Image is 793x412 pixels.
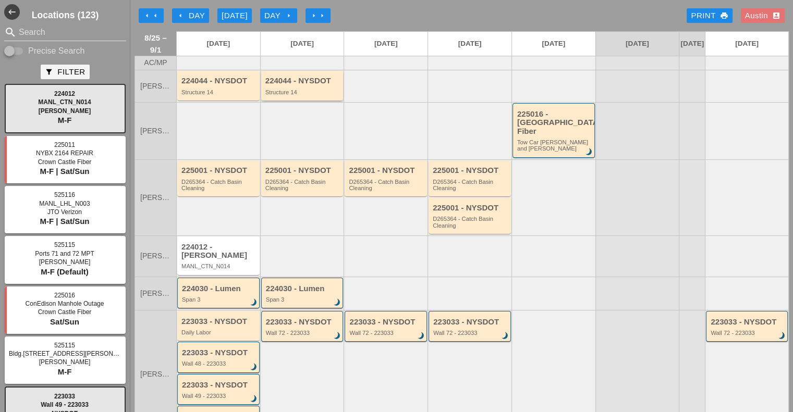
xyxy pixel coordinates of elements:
[583,146,595,158] i: brightness_3
[772,11,780,20] i: account_box
[9,350,137,357] span: Bldg.[STREET_ADDRESS][PERSON_NAME]
[140,194,171,202] span: [PERSON_NAME]
[222,10,248,22] div: [DATE]
[39,258,91,266] span: [PERSON_NAME]
[50,317,79,326] span: Sat/Sun
[776,331,788,342] i: brightness_3
[28,46,85,56] label: Precise Search
[41,401,89,408] span: Wall 49 - 223033
[266,330,340,336] div: Wall 72 - 223033
[182,296,257,303] div: Span 3
[433,330,508,336] div: Wall 72 - 223033
[433,318,508,327] div: 223033 - NYSDOT
[181,329,257,335] div: Daily Labor
[217,8,252,23] button: [DATE]
[40,167,89,176] span: M-F | Sat/Sun
[344,32,428,56] a: [DATE]
[19,24,112,41] input: Search
[517,110,592,136] div: 225016 - [GEOGRAPHIC_DATA] Fiber
[182,393,257,399] div: Wall 49 - 223033
[182,381,257,390] div: 223033 - NYSDOT
[36,149,93,157] span: NYBX 2164 REPAIR
[26,300,104,307] span: ConEdison Manhole Outage
[54,241,75,248] span: 525115
[4,26,17,39] i: search
[679,32,705,56] a: [DATE]
[45,66,85,78] div: Filter
[38,308,92,316] span: Crown Castle Fiber
[433,216,508,229] div: D265364 - Catch Basin Cleaning
[140,127,171,135] span: [PERSON_NAME]
[428,32,511,56] a: [DATE]
[266,318,340,327] div: 223033 - NYSDOT
[266,296,340,303] div: Span 3
[54,141,75,148] span: 225011
[181,263,257,269] div: MANL_CTN_N014
[181,89,257,95] div: Structure 14
[172,8,209,23] button: Day
[265,179,341,192] div: D265364 - Catch Basin Cleaning
[433,166,508,175] div: 225001 - NYSDOT
[512,32,595,56] a: [DATE]
[318,11,326,20] i: arrow_right
[140,32,171,56] span: 8/25 – 9/1
[47,208,82,216] span: JTO Verizon
[260,8,297,23] button: Day
[285,11,293,20] i: arrow_right
[58,116,72,124] span: M-F
[143,11,151,20] i: arrow_left
[349,166,424,175] div: 225001 - NYSDOT
[182,360,257,367] div: Wall 48 - 223033
[416,331,427,342] i: brightness_3
[139,8,164,23] button: Move Back 1 Week
[306,8,331,23] button: Move Ahead 1 Week
[140,290,171,297] span: [PERSON_NAME]
[176,11,185,20] i: arrow_left
[349,318,424,327] div: 223033 - NYSDOT
[182,348,257,357] div: 223033 - NYSDOT
[711,318,785,327] div: 223033 - NYSDOT
[265,77,341,85] div: 224044 - NYSDOT
[248,393,260,405] i: brightness_3
[181,166,257,175] div: 225001 - NYSDOT
[741,8,785,23] button: Austin
[144,59,167,67] span: AC/MP
[720,11,728,20] i: print
[433,179,508,192] div: D265364 - Catch Basin Cleaning
[45,68,53,76] i: filter_alt
[151,11,160,20] i: arrow_left
[181,77,257,85] div: 224044 - NYSDOT
[54,292,75,299] span: 225016
[58,367,72,376] span: M-F
[54,191,75,198] span: 525116
[140,370,171,378] span: [PERSON_NAME]
[349,179,424,192] div: D265364 - Catch Basin Cleaning
[40,217,89,226] span: M-F | Sat/Sun
[310,11,318,20] i: arrow_right
[261,32,344,56] a: [DATE]
[596,32,679,56] a: [DATE]
[181,179,257,192] div: D265364 - Catch Basin Cleaning
[41,65,89,79] button: Filter
[433,204,508,213] div: 225001 - NYSDOT
[39,107,91,115] span: [PERSON_NAME]
[687,8,732,23] a: Print
[349,330,424,336] div: Wall 72 - 223033
[4,4,20,20] button: Shrink Sidebar
[248,361,260,373] i: brightness_3
[39,200,90,207] span: MANL_LHL_N003
[54,393,75,400] span: 223033
[4,45,126,57] div: Enable Precise search to match search terms exactly.
[711,330,785,336] div: Wall 72 - 223033
[176,10,205,22] div: Day
[265,166,341,175] div: 225001 - NYSDOT
[745,10,780,22] div: Austin
[182,284,257,293] div: 224030 - Lumen
[38,98,91,106] span: MANL_CTN_N014
[140,252,171,260] span: [PERSON_NAME]
[181,243,257,260] div: 224012 - [PERSON_NAME]
[705,32,788,56] a: [DATE]
[248,297,260,308] i: brightness_3
[266,284,340,293] div: 224030 - Lumen
[265,89,341,95] div: Structure 14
